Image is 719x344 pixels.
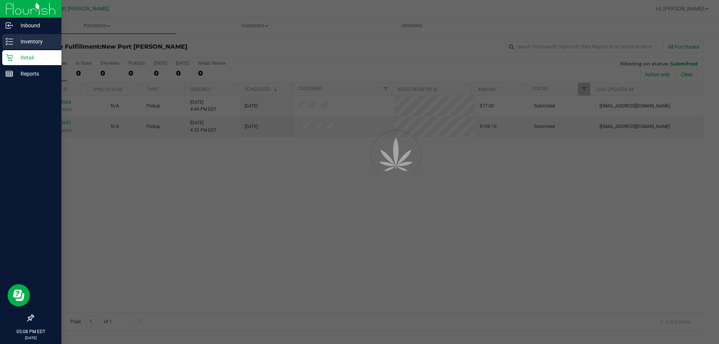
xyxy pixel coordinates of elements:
[13,37,58,46] p: Inventory
[6,22,13,29] inline-svg: Inbound
[6,54,13,61] inline-svg: Retail
[3,328,58,335] p: 05:08 PM EDT
[3,335,58,341] p: [DATE]
[13,53,58,62] p: Retail
[13,21,58,30] p: Inbound
[6,38,13,45] inline-svg: Inventory
[6,70,13,77] inline-svg: Reports
[7,284,30,307] iframe: Resource center
[13,69,58,78] p: Reports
